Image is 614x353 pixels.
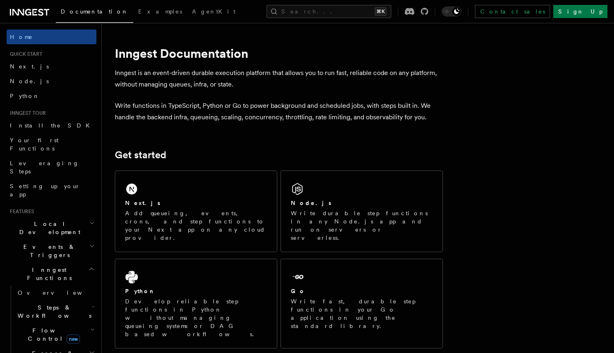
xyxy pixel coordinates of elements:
a: Get started [115,149,166,161]
button: Events & Triggers [7,239,96,262]
button: Flow Controlnew [14,323,96,346]
span: Inngest Functions [7,266,89,282]
span: Inngest tour [7,110,46,116]
h1: Inngest Documentation [115,46,443,61]
h2: Python [125,287,155,295]
span: Documentation [61,8,128,15]
a: GoWrite fast, durable step functions in your Go application using the standard library. [281,259,443,348]
span: Leveraging Steps [10,160,79,175]
h2: Next.js [125,199,160,207]
a: Node.js [7,74,96,89]
a: Setting up your app [7,179,96,202]
h2: Node.js [291,199,331,207]
p: Write functions in TypeScript, Python or Go to power background and scheduled jobs, with steps bu... [115,100,443,123]
span: Events & Triggers [7,243,89,259]
a: Install the SDK [7,118,96,133]
button: Local Development [7,216,96,239]
button: Search...⌘K [267,5,391,18]
span: Setting up your app [10,183,80,198]
p: Write durable step functions in any Node.js app and run on servers or serverless. [291,209,433,242]
a: Your first Functions [7,133,96,156]
button: Steps & Workflows [14,300,96,323]
span: Local Development [7,220,89,236]
h2: Go [291,287,306,295]
span: new [66,335,80,344]
span: Node.js [10,78,49,84]
span: Features [7,208,34,215]
span: Steps & Workflows [14,303,91,320]
a: Next.js [7,59,96,74]
p: Develop reliable step functions in Python without managing queueing systems or DAG based workflows. [125,297,267,338]
a: Examples [133,2,187,22]
span: Overview [18,289,102,296]
span: Install the SDK [10,122,95,129]
span: Quick start [7,51,42,57]
span: AgentKit [192,8,235,15]
a: Documentation [56,2,133,23]
p: Inngest is an event-driven durable execution platform that allows you to run fast, reliable code ... [115,67,443,90]
a: Sign Up [553,5,607,18]
span: Home [10,33,33,41]
span: Flow Control [14,326,90,343]
a: Leveraging Steps [7,156,96,179]
button: Inngest Functions [7,262,96,285]
a: Next.jsAdd queueing, events, crons, and step functions to your Next app on any cloud provider. [115,171,277,252]
kbd: ⌘K [375,7,386,16]
a: Home [7,30,96,44]
p: Write fast, durable step functions in your Go application using the standard library. [291,297,433,330]
a: Python [7,89,96,103]
p: Add queueing, events, crons, and step functions to your Next app on any cloud provider. [125,209,267,242]
button: Toggle dark mode [442,7,461,16]
span: Your first Functions [10,137,59,152]
a: Overview [14,285,96,300]
a: PythonDevelop reliable step functions in Python without managing queueing systems or DAG based wo... [115,259,277,348]
a: Contact sales [475,5,550,18]
span: Examples [138,8,182,15]
a: Node.jsWrite durable step functions in any Node.js app and run on servers or serverless. [281,171,443,252]
span: Python [10,93,40,99]
a: AgentKit [187,2,240,22]
span: Next.js [10,63,49,70]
